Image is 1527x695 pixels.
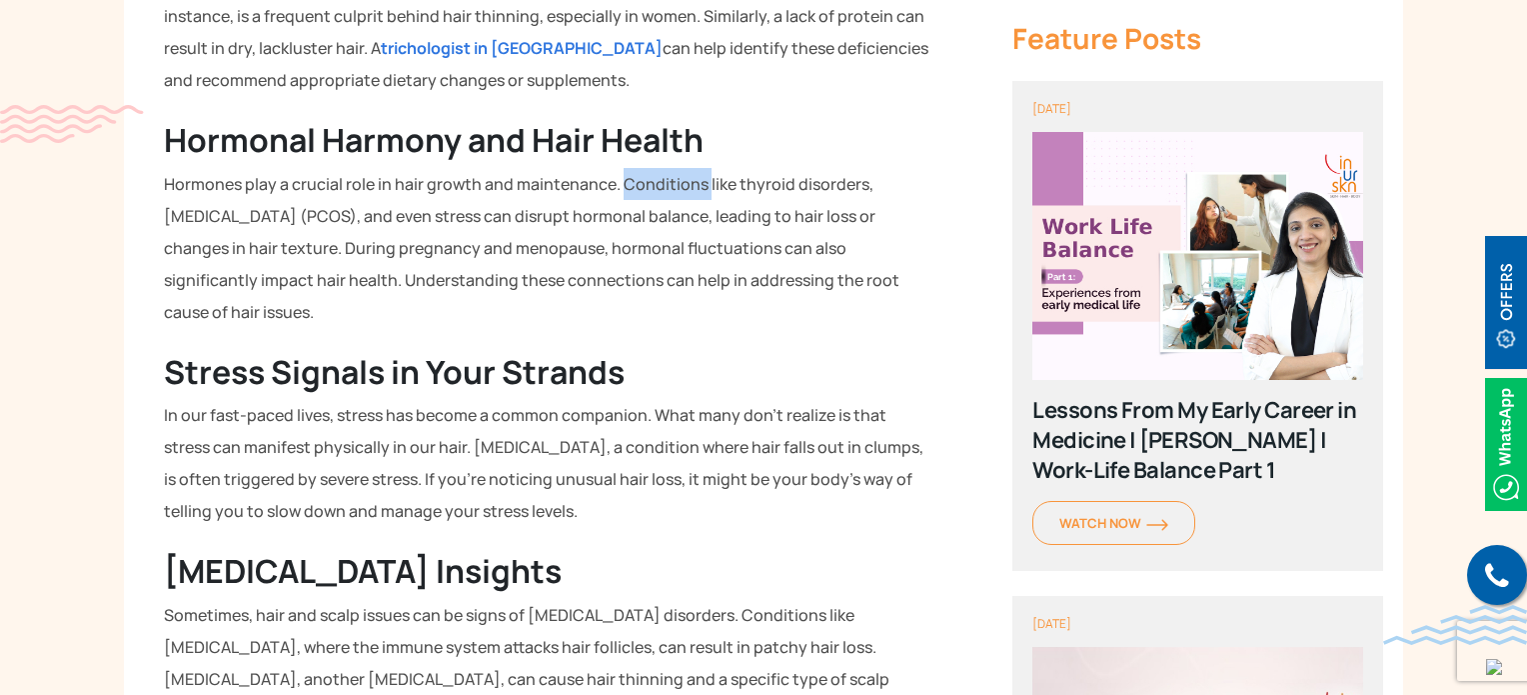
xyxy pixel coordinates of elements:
img: Whatsappicon [1485,378,1527,511]
strong: [MEDICAL_DATA] Insights [164,549,562,593]
p: Hormones play a crucial role in hair growth and maintenance. Conditions like thyroid disorders, [... [164,168,928,328]
a: Watch Noworange-arrow [1032,501,1195,545]
a: Whatsappicon [1485,431,1527,453]
div: Lessons From My Early Career in Medicine | [PERSON_NAME] | Work-Life Balance Part 1 [1032,395,1363,485]
strong: Stress Signals in Your Strands [164,350,625,394]
img: poster [1032,132,1363,380]
img: offerBt [1485,236,1527,369]
div: [DATE] [1032,616,1363,632]
strong: Hormonal Harmony and Hair Health [164,118,704,162]
img: up-blue-arrow.svg [1486,659,1502,675]
a: trichologist in [GEOGRAPHIC_DATA] [381,37,663,59]
img: orange-arrow [1146,518,1168,530]
img: bluewave [1383,605,1527,645]
div: Feature Posts [1012,20,1383,56]
span: Watch Now [1059,514,1168,532]
p: In our fast-paced lives, stress has become a common companion. What many don’t realize is that st... [164,399,928,527]
div: [DATE] [1032,101,1363,117]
